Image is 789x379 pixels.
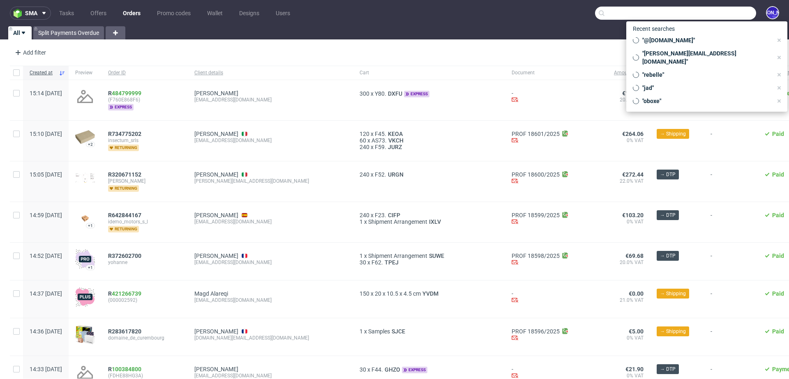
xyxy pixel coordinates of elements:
div: [EMAIL_ADDRESS][DOMAIN_NAME] [194,259,346,266]
span: 20.0% VAT [583,96,644,103]
span: Client details [194,69,346,76]
span: Paid [772,171,784,178]
span: (FDHE88HG3A) [108,372,181,379]
div: - [512,90,570,104]
span: 21.0% VAT [583,297,644,303]
a: IXLV [427,218,443,225]
a: [PERSON_NAME] [194,328,238,335]
span: 15:14 [DATE] [30,90,62,96]
span: R283617820 [108,328,141,335]
span: - [711,131,751,151]
img: plus-icon.676465ae8f3a83198b3f.png [75,287,95,307]
div: [EMAIL_ADDRESS][DOMAIN_NAME] [194,297,346,303]
span: 15:05 [DATE] [30,171,62,178]
div: - [512,290,570,305]
span: (000002592) [108,297,181,303]
span: €5.00 [629,328,644,335]
span: AS73. [371,137,387,144]
div: x [360,131,498,137]
span: 240 [360,144,369,150]
a: DXFU [386,90,404,97]
div: x [360,90,498,97]
span: returning [108,226,139,232]
a: Users [271,7,295,20]
span: (F760E868F6) [108,96,181,103]
span: Samples [368,328,390,335]
span: - [711,290,751,308]
a: [PERSON_NAME] [194,131,238,137]
span: Paid [772,290,784,297]
span: R [108,90,141,96]
span: 0% VAT [583,218,644,225]
a: 421266739 [112,290,141,297]
div: x [360,171,498,178]
span: Recent searches [630,22,678,35]
span: Order ID [108,69,181,76]
a: R484799999 [108,90,143,96]
span: returning [108,145,139,151]
a: [PERSON_NAME] [194,90,238,96]
a: PROF 18598/2025 [512,253,560,259]
a: All [8,26,32,39]
span: domaine_de_curembourg [108,335,181,341]
span: "@[DOMAIN_NAME]" [639,36,773,44]
span: R642844167 [108,212,141,218]
span: 15:10 [DATE] [30,131,62,137]
span: R [108,366,141,372]
span: R372602700 [108,253,141,259]
span: 14:37 [DATE] [30,290,62,297]
span: express [404,91,429,97]
span: 120 [360,131,369,137]
span: KEOA [386,131,404,137]
span: - [711,171,751,192]
span: Document [512,69,570,76]
div: +1 [88,223,93,228]
span: Cart [360,69,498,76]
span: "jad" [639,84,773,92]
span: 60 [360,137,366,144]
span: URGN [386,171,405,178]
span: €264.06 [622,131,644,137]
a: VKCH [387,137,405,144]
a: SUWE [427,253,446,259]
span: - [711,212,751,232]
a: GHZO [383,366,402,373]
span: - [711,253,751,270]
span: R320671152 [108,171,141,178]
span: F59. [375,144,386,150]
a: 484799999 [112,90,141,96]
span: Paid [772,212,784,218]
span: Shipment Arrangement [368,218,427,225]
span: 0% VAT [583,137,644,144]
div: +1 [88,265,93,270]
span: €103.20 [622,212,644,218]
img: data [75,213,95,224]
span: 22.0% VAT [583,178,644,184]
img: data [75,173,95,183]
figcaption: [PERSON_NAME] [767,7,778,18]
a: R642844167 [108,212,143,218]
span: Amount total [583,69,644,76]
div: +2 [88,142,93,147]
div: [EMAIL_ADDRESS][DOMAIN_NAME] [194,137,346,144]
span: express [108,104,134,110]
a: [PERSON_NAME] [194,171,238,178]
div: x [360,328,498,335]
img: sample-icon.16e107be6ad460a3e330.png [75,325,95,345]
span: 20.0% VAT [583,259,644,266]
span: 14:52 [DATE] [30,253,62,259]
a: Wallet [202,7,228,20]
a: Offers [85,7,111,20]
div: [EMAIL_ADDRESS][DOMAIN_NAME] [194,218,346,225]
div: x [360,144,498,150]
span: €272.44 [622,171,644,178]
div: [PERSON_NAME][EMAIL_ADDRESS][DOMAIN_NAME] [194,178,346,184]
a: [PERSON_NAME] [194,366,238,372]
span: Shipment Arrangement [368,253,427,259]
button: sma [10,7,51,20]
span: 1 [360,218,363,225]
span: Paid [772,328,784,335]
